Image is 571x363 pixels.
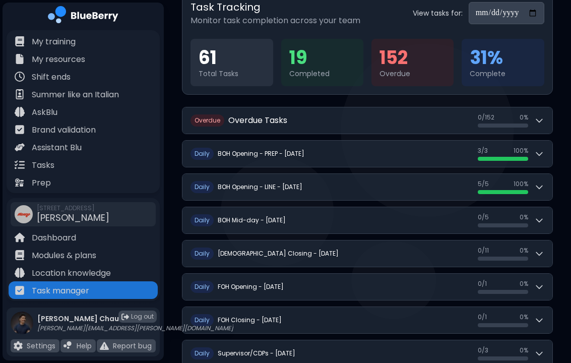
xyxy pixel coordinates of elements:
[32,250,96,262] p: Modules & plans
[199,116,220,125] span: verdue
[15,232,25,243] img: file icon
[14,341,23,350] img: file icon
[218,316,282,324] h2: FOH Closing - [DATE]
[514,147,528,155] span: 100 %
[228,114,287,127] h2: Overdue Tasks
[182,174,552,200] button: DailyBOH Opening - LINE - [DATE]5/5100%
[199,183,210,191] span: aily
[379,69,446,78] div: Overdue
[470,47,536,69] div: 31 %
[32,285,89,297] p: Task manager
[15,268,25,278] img: file icon
[15,250,25,260] img: file icon
[48,6,118,27] img: company logo
[32,232,76,244] p: Dashboard
[191,214,214,226] span: D
[15,54,25,64] img: file icon
[191,248,214,260] span: D
[15,36,25,46] img: file icon
[199,349,210,357] span: aily
[15,177,25,188] img: file icon
[289,47,355,69] div: 19
[15,205,33,223] img: company thumbnail
[218,349,295,357] h2: Supervisor/CDPs - [DATE]
[37,211,109,224] span: [PERSON_NAME]
[182,307,552,333] button: DailyFOH Closing - [DATE]0/10%
[199,216,210,224] span: aily
[199,249,210,258] span: aily
[15,125,25,135] img: file icon
[32,36,76,48] p: My training
[182,141,552,167] button: DailyBOH Opening - PREP - [DATE]3/3100%
[15,160,25,170] img: file icon
[191,181,214,193] span: D
[191,281,214,293] span: D
[520,247,528,255] span: 0 %
[478,280,487,288] span: 0 / 1
[27,341,55,350] p: Settings
[478,247,489,255] span: 0 / 11
[478,213,489,221] span: 0 / 5
[478,113,494,122] span: 0 / 152
[100,341,109,350] img: file icon
[218,283,284,291] h2: FOH Opening - [DATE]
[191,347,214,359] span: D
[32,89,119,101] p: Summer like an Italian
[15,107,25,117] img: file icon
[37,204,109,212] span: [STREET_ADDRESS]
[199,69,265,78] div: Total Tasks
[32,142,82,154] p: Assistant Blu
[514,180,528,188] span: 100 %
[37,324,233,332] p: [PERSON_NAME][EMAIL_ADDRESS][PERSON_NAME][DOMAIN_NAME]
[15,142,25,152] img: file icon
[478,313,487,321] span: 0 / 1
[520,346,528,354] span: 0 %
[413,9,463,18] label: View tasks for:
[32,106,57,118] p: AskBlu
[15,285,25,295] img: file icon
[32,124,96,136] p: Brand validation
[191,148,214,160] span: D
[478,346,488,354] span: 0 / 3
[520,313,528,321] span: 0 %
[478,180,489,188] span: 5 / 5
[379,47,446,69] div: 152
[520,113,528,122] span: 0 %
[37,314,233,323] p: [PERSON_NAME] Chau
[32,159,54,171] p: Tasks
[182,107,552,134] button: OverdueOverdue Tasks0/1520%
[289,69,355,78] div: Completed
[520,213,528,221] span: 0 %
[199,282,210,291] span: aily
[182,207,552,233] button: DailyBOH Mid-day - [DATE]0/50%
[121,313,129,321] img: logout
[32,71,71,83] p: Shift ends
[218,150,304,158] h2: BOH Opening - PREP - [DATE]
[15,89,25,99] img: file icon
[15,72,25,82] img: file icon
[199,149,210,158] span: aily
[191,15,360,27] p: Monitor task completion across your team
[32,267,111,279] p: Location knowledge
[218,216,286,224] h2: BOH Mid-day - [DATE]
[11,312,33,344] img: profile photo
[218,250,339,258] h2: [DEMOGRAPHIC_DATA] Closing - [DATE]
[77,341,92,350] p: Help
[113,341,152,350] p: Report bug
[470,69,536,78] div: Complete
[182,274,552,300] button: DailyFOH Opening - [DATE]0/10%
[32,177,51,189] p: Prep
[191,114,224,127] span: O
[520,280,528,288] span: 0 %
[182,240,552,267] button: Daily[DEMOGRAPHIC_DATA] Closing - [DATE]0/110%
[131,313,154,321] span: Log out
[199,47,265,69] div: 61
[32,53,85,66] p: My resources
[478,147,488,155] span: 3 / 3
[64,341,73,350] img: file icon
[218,183,302,191] h2: BOH Opening - LINE - [DATE]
